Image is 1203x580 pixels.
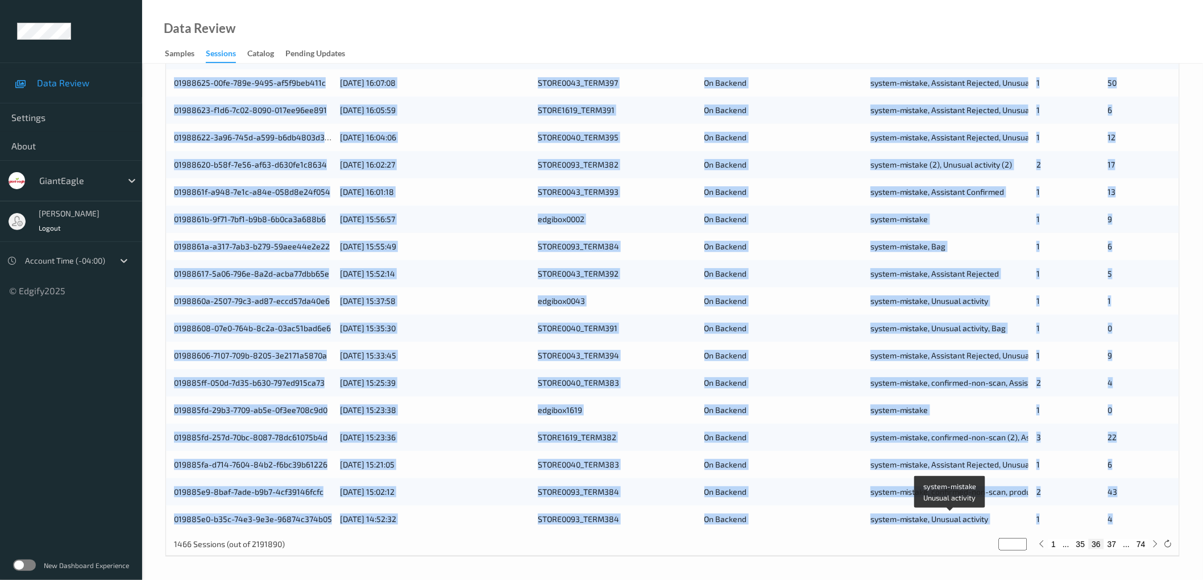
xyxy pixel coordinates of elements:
div: On Backend [704,77,862,89]
span: system-mistake [870,405,928,415]
div: [DATE] 16:07:08 [340,77,530,89]
span: 4 [1108,514,1113,524]
span: system-mistake, Assistant Confirmed [870,187,1005,197]
a: 0198861a-a317-7ab3-b279-59aee44e2e22 [174,241,330,251]
span: 5 [1108,269,1113,278]
div: On Backend [704,105,862,116]
div: [DATE] 15:55:49 [340,241,530,252]
span: system-mistake, Assistant Rejected, Unusual activity [870,460,1060,469]
a: 019885e9-8baf-7ade-b9b7-4cf39146fcfc [174,487,323,496]
span: 12 [1108,132,1116,142]
a: 0198860a-2507-79c3-ad87-eccd57da40e6 [174,296,330,306]
span: 43 [1108,487,1118,496]
a: STORE0043_TERM397 [538,78,618,87]
div: On Backend [704,514,862,525]
div: On Backend [704,459,862,470]
a: edgibox0043 [538,296,585,306]
span: 2 [1036,378,1041,387]
a: STORE0043_TERM393 [538,187,619,197]
div: On Backend [704,159,862,170]
a: 019885ff-050d-7d35-b630-797ed915ca73 [174,378,325,387]
span: 1 [1036,132,1040,142]
a: STORE0040_TERM395 [538,132,619,142]
div: [DATE] 15:56:57 [340,214,530,225]
div: Catalog [247,48,274,62]
span: 0 [1108,405,1113,415]
span: 1 [1036,296,1040,306]
span: 3 [1036,432,1041,442]
div: [DATE] 15:37:58 [340,295,530,307]
button: 36 [1089,539,1105,549]
a: STORE0040_TERM391 [538,323,617,333]
a: STORE0043_TERM392 [538,269,619,278]
a: STORE0093_TERM384 [538,487,619,496]
a: Sessions [206,46,247,63]
span: system-mistake [870,214,928,224]
div: [DATE] 16:01:18 [340,186,530,198]
span: 1 [1036,187,1040,197]
div: Data Review [164,23,235,34]
a: Catalog [247,46,285,62]
button: 74 [1133,539,1149,549]
button: ... [1059,539,1073,549]
div: [DATE] 14:52:32 [340,514,530,525]
span: system-mistake (2), Unusual activity (2) [870,160,1013,169]
div: [DATE] 15:33:45 [340,350,530,361]
span: 1 [1036,105,1040,115]
a: 01988622-3a96-745d-a599-b6db4803d35d [174,132,334,142]
div: [DATE] 16:02:27 [340,159,530,170]
p: 1466 Sessions (out of 2191890) [174,539,285,550]
div: On Backend [704,268,862,279]
div: [DATE] 16:04:06 [340,132,530,143]
a: 01988620-b58f-7e56-af63-d630fe1c8634 [174,160,327,169]
div: On Backend [704,377,862,389]
a: STORE0093_TERM384 [538,514,619,524]
div: Sessions [206,48,236,63]
a: STORE0043_TERM394 [538,350,619,360]
div: [DATE] 16:05:59 [340,105,530,116]
button: ... [1120,539,1134,549]
div: [DATE] 15:25:39 [340,377,530,389]
div: On Backend [704,486,862,498]
a: 0198861f-a948-7e1c-a84e-058d8e24f054 [174,187,330,197]
a: STORE0040_TERM383 [538,378,619,387]
div: On Backend [704,432,862,443]
span: 1 [1036,241,1040,251]
a: Samples [165,46,206,62]
a: 0198861b-9f71-7bf1-b9b8-6b0ca3a688b6 [174,214,326,224]
div: [DATE] 15:23:36 [340,432,530,443]
span: system-mistake, Bag [870,241,946,251]
span: 13 [1108,187,1116,197]
a: 01988617-5a06-796e-8a2d-acba77dbb65e [174,269,329,278]
span: system-mistake, Assistant Rejected, Unusual activity, Bag [870,132,1077,142]
span: 1 [1036,405,1040,415]
span: system-mistake, Unusual activity [870,514,989,524]
span: 1 [1036,514,1040,524]
span: system-mistake, Assistant Rejected [870,269,999,278]
a: STORE1619_TERM391 [538,105,615,115]
div: Samples [165,48,194,62]
div: [DATE] 15:23:38 [340,404,530,416]
a: 019885fa-d714-7604-84b2-f6bc39b61226 [174,460,327,469]
div: On Backend [704,323,862,334]
span: 4 [1108,378,1113,387]
span: 1 [1036,269,1040,278]
a: 01988606-7107-709b-8205-3e2171a5870a [174,350,327,360]
span: system-mistake, Assistant Rejected, Unusual activity [870,105,1060,115]
span: 0 [1108,323,1113,333]
button: 1 [1048,539,1060,549]
button: 35 [1073,539,1089,549]
span: 1 [1036,214,1040,224]
a: 01988625-00fe-789e-9495-af5f9beb411c [174,78,326,87]
span: 6 [1108,105,1113,115]
span: 6 [1108,460,1113,469]
a: 01988623-f1d6-7c02-8090-017ee96ee891 [174,105,327,115]
a: 01988608-07e0-764b-8c2a-03ac51bad6e6 [174,323,331,333]
div: On Backend [704,295,862,307]
span: system-mistake, Unusual activity [870,296,989,306]
a: 019885fd-29b3-7709-ab5e-0f3ee708c9d0 [174,405,327,415]
span: 9 [1108,350,1113,360]
a: Pending Updates [285,46,356,62]
span: system-mistake, Assistant Rejected, Unusual activity [870,350,1060,360]
span: 1 [1036,323,1040,333]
